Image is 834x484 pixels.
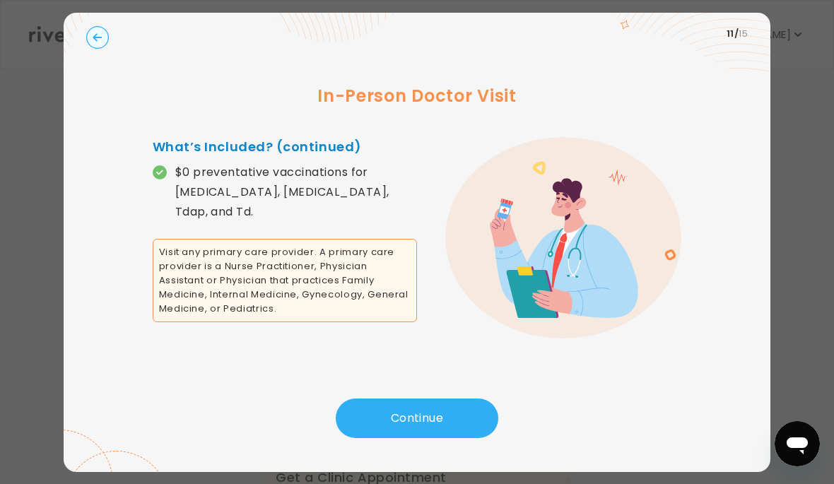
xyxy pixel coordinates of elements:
[445,137,681,339] img: error graphic
[153,239,417,322] span: Visit any primary care provider. A primary care provider is a Nurse Practitioner, Physician Assis...
[86,83,748,109] h3: In-Person Doctor Visit
[336,399,498,438] button: Continue
[775,421,820,466] iframe: Button to launch messaging window
[153,137,417,157] h4: What’s Included? (continued)
[175,163,417,222] p: $0 preventative vaccinations for [MEDICAL_DATA], [MEDICAL_DATA], Tdap, and Td.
